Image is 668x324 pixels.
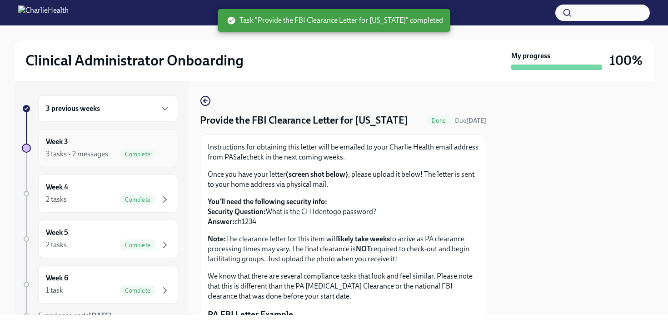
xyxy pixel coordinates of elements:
[46,104,100,114] h6: 3 previous weeks
[120,196,156,203] span: Complete
[511,51,550,61] strong: My progress
[227,15,443,25] span: Task "Provide the FBI Clearance Letter for [US_STATE]" completed
[208,271,479,301] p: We know that there are several compliance tasks that look and feel similar. Please note that this...
[18,5,69,20] img: CharlieHealth
[356,244,371,253] strong: NOT
[46,149,108,159] div: 3 tasks • 2 messages
[22,174,178,213] a: Week 42 tasksComplete
[38,311,112,320] span: Experience ends
[208,234,479,264] p: The clearance letter for this item will to arrive as PA clearance processing times may vary. The ...
[208,169,479,189] p: Once you have your letter , please upload it below! The letter is sent to your home address via p...
[46,137,68,147] h6: Week 3
[38,95,178,122] div: 3 previous weeks
[208,207,266,216] strong: Security Question:
[120,242,156,249] span: Complete
[208,197,479,227] p: What is the CH Identogo password? ch1234
[200,114,408,127] h4: Provide the FBI Clearance Letter for [US_STATE]
[208,309,479,320] p: PA FBI Letter Example
[46,194,67,204] div: 2 tasks
[22,220,178,258] a: Week 52 tasksComplete
[46,240,67,250] div: 2 tasks
[89,311,112,320] strong: [DATE]
[337,234,390,243] strong: likely take weeks
[208,234,226,243] strong: Note:
[46,285,63,295] div: 1 task
[426,117,451,124] span: Done
[25,51,244,70] h2: Clinical Administrator Onboarding
[208,142,479,162] p: Instructions for obtaining this letter will be emailed to your Charlie Health email address from ...
[286,170,348,179] strong: (screen shot below)
[46,228,68,238] h6: Week 5
[46,182,68,192] h6: Week 4
[46,273,68,283] h6: Week 6
[455,116,486,125] span: October 15th, 2025 10:00
[208,197,327,206] strong: You'll need the following security info:
[120,151,156,158] span: Complete
[455,117,486,125] span: Due
[208,217,234,226] strong: Answer:
[609,52,643,69] h3: 100%
[120,287,156,294] span: Complete
[22,129,178,167] a: Week 33 tasks • 2 messagesComplete
[466,117,486,125] strong: [DATE]
[22,265,178,304] a: Week 61 taskComplete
